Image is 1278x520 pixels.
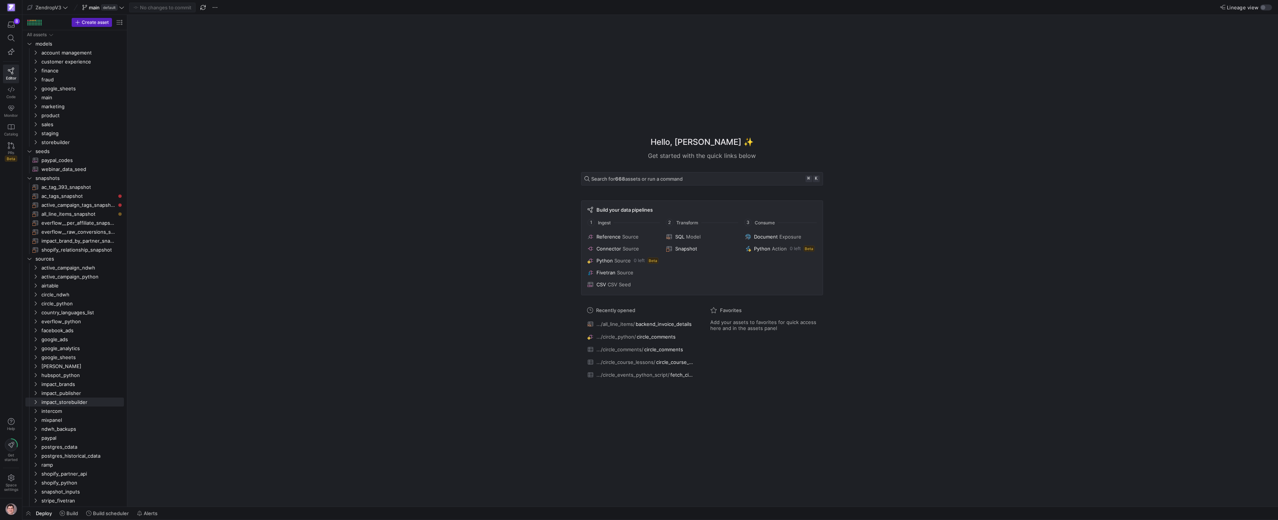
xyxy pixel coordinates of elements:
[3,121,19,139] a: Catalog
[665,232,739,241] button: SQLModel
[25,442,124,451] div: Press SPACE to select this row.
[3,1,19,14] a: https://storage.googleapis.com/y42-prod-data-exchange/images/qZXOSqkTtPuVcXVzF40oUlM07HVTwZXfPK0U...
[41,129,123,138] span: staging
[41,362,123,371] span: [PERSON_NAME]
[41,210,115,218] span: all_line_items_snapshot​​​​​​​
[3,65,19,83] a: Editor
[5,156,17,162] span: Beta
[644,346,683,352] span: circle_comments
[41,335,123,344] span: google_ads
[4,132,18,136] span: Catalog
[675,234,685,240] span: SQL
[25,165,124,174] a: webinar_data_seed​​​​​​
[144,510,158,516] span: Alerts
[25,487,124,496] div: Press SPACE to select this row.
[25,424,124,433] div: Press SPACE to select this row.
[25,407,124,415] div: Press SPACE to select this row.
[41,102,123,111] span: marketing
[813,175,820,182] kbd: k
[41,138,123,147] span: storebuilder
[41,326,123,335] span: facebook_ads
[3,501,19,517] button: https://storage.googleapis.com/y42-prod-data-exchange/images/G2kHvxVlt02YItTmblwfhPy4mK5SfUxFU6Tr...
[25,281,124,290] div: Press SPACE to select this row.
[25,308,124,317] div: Press SPACE to select this row.
[596,207,653,213] span: Build your data pipelines
[608,281,631,287] span: CSV Seed
[25,84,124,93] div: Press SPACE to select this row.
[25,147,124,156] div: Press SPACE to select this row.
[41,273,123,281] span: active_campaign_python
[25,129,124,138] div: Press SPACE to select this row.
[41,66,123,75] span: finance
[25,183,124,192] div: Press SPACE to select this row.
[651,136,754,148] h1: Hello, [PERSON_NAME] ✨
[66,510,78,516] span: Build
[5,503,17,515] img: https://storage.googleapis.com/y42-prod-data-exchange/images/G2kHvxVlt02YItTmblwfhPy4mK5SfUxFU6Tr...
[41,434,123,442] span: paypal
[586,244,660,253] button: ConnectorSource
[41,120,123,129] span: sales
[101,4,118,10] span: default
[6,94,16,99] span: Code
[56,507,81,520] button: Build
[25,245,124,254] a: shopify_relationship_snapshot​​​​​​​
[636,321,692,327] span: backend_invoice_details
[25,344,124,353] div: Press SPACE to select this row.
[586,370,695,380] button: .../circle_events_python_script/fetch_circle_events
[25,353,124,362] div: Press SPACE to select this row.
[41,111,123,120] span: product
[41,237,115,245] span: impact_brand_by_partner_snapshot​​​​​​​
[596,346,643,352] span: .../circle_comments/
[586,345,695,354] button: .../circle_comments/circle_comments
[35,174,123,183] span: snapshots
[80,3,126,12] button: maindefault
[1227,4,1259,10] span: Lineage view
[586,268,660,277] button: FivetranSource
[25,460,124,469] div: Press SPACE to select this row.
[25,3,70,12] button: ZendropV3
[41,353,123,362] span: google_sheets
[3,83,19,102] a: Code
[25,227,124,236] a: everflow__raw_conversions_snapshot​​​​​​​
[596,258,613,264] span: Python
[596,372,670,378] span: .../circle_events_python_script/
[25,183,124,192] a: ac_tag_393_snapshot​​​​​​​
[25,317,124,326] div: Press SPACE to select this row.
[41,443,123,451] span: postgres_cdata
[82,20,109,25] span: Create asset
[4,483,18,492] span: Space settings
[8,150,14,155] span: PRs
[25,138,124,147] div: Press SPACE to select this row.
[25,389,124,398] div: Press SPACE to select this row.
[6,76,16,80] span: Editor
[41,219,115,227] span: everflow__per_affiliate_snapshot​​​​​​​
[41,308,123,317] span: country_languages_list
[25,478,124,487] div: Press SPACE to select this row.
[25,30,124,39] div: Press SPACE to select this row.
[41,479,123,487] span: shopify_python
[41,290,123,299] span: circle_ndwh
[41,183,115,192] span: ac_tag_393_snapshot​​​​​​​
[3,471,19,495] a: Spacesettings
[41,75,123,84] span: fraud
[25,380,124,389] div: Press SPACE to select this row.
[25,209,124,218] a: all_line_items_snapshot​​​​​​​
[596,281,606,287] span: CSV
[596,246,621,252] span: Connector
[36,510,52,516] span: Deploy
[3,415,19,434] button: Help
[83,507,132,520] button: Build scheduler
[772,246,787,252] span: Action
[25,433,124,442] div: Press SPACE to select this row.
[25,192,124,200] a: ac_tags_snapshot​​​​​​​
[41,416,123,424] span: mixpanel
[25,227,124,236] div: Press SPACE to select this row.
[586,319,695,329] button: .../all_line_items/backend_invoice_details
[596,270,615,275] span: Fivetran
[25,371,124,380] div: Press SPACE to select this row.
[25,335,124,344] div: Press SPACE to select this row.
[35,147,123,156] span: seeds
[790,246,801,251] span: 0 left
[25,496,124,505] div: Press SPACE to select this row.
[25,48,124,57] div: Press SPACE to select this row.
